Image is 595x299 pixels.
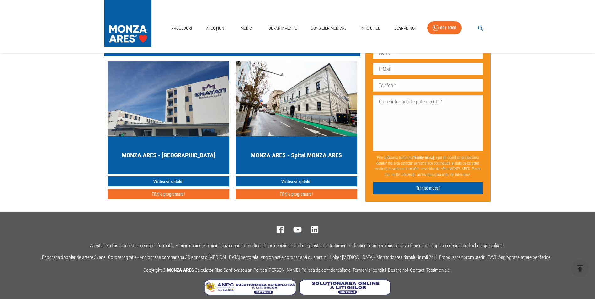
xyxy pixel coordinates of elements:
[353,267,386,273] a: Termeni si conditii
[122,151,215,160] h5: MONZA ARES - [GEOGRAPHIC_DATA]
[42,254,105,260] a: Ecografia doppler de artere / vene
[373,182,483,194] button: Trimite mesaj
[440,24,456,32] div: 031 9300
[108,189,229,199] button: Fă-ți o programare!
[195,267,252,273] a: Calculator Risc Cardiovascular
[236,176,357,187] a: Vizitează spitalul
[169,22,194,35] a: Proceduri
[253,267,300,273] a: Politica [PERSON_NAME]
[388,267,408,273] a: Despre noi
[301,267,351,273] a: Politica de confidentialitate
[205,291,299,296] a: Soluționarea Alternativă a Litigiilor
[488,254,496,260] a: TAVI
[392,22,418,35] a: Despre Noi
[236,189,357,199] button: Fă-ți o programare!
[167,267,194,273] span: MONZA ARES
[108,176,229,187] a: Vizitează spitalul
[251,151,342,160] h5: MONZA ARES - Spital MONZA ARES
[236,61,357,174] a: MONZA ARES - Spital MONZA ARES
[427,21,462,35] a: 031 9300
[108,61,229,136] img: MONZA ARES Bucuresti
[90,243,505,249] p: Acest site a fost conceput cu scop informativ. El nu inlocuieste in niciun caz consultul medical....
[498,254,550,260] a: Angiografie artere periferice
[108,254,258,260] a: Coronarografie - Angiografie coronariana / Diagnostic [MEDICAL_DATA] pectorala
[236,61,357,136] img: MONZA ARES Cluj-Napoca
[261,254,327,260] a: Angioplastie coronariană cu stenturi
[299,291,391,296] a: Soluționarea online a litigiilor
[426,267,450,273] a: Testimoniale
[413,155,434,160] b: Trimite mesaj
[237,22,257,35] a: Medici
[205,280,296,295] img: Soluționarea Alternativă a Litigiilor
[358,22,383,35] a: Info Utile
[410,267,424,273] a: Contact
[108,61,229,174] a: MONZA ARES - [GEOGRAPHIC_DATA]
[571,260,589,277] button: delete
[266,22,300,35] a: Departamente
[204,22,228,35] a: Afecțiuni
[308,22,349,35] a: Consilier Medical
[143,266,452,275] p: Copyright ©
[439,254,485,260] a: Embolizare fibrom uterin
[373,152,483,180] p: Prin apăsarea butonului , sunt de acord cu prelucrarea datelor mele cu caracter personal (ce pot ...
[299,280,391,295] img: Soluționarea online a litigiilor
[330,254,437,260] a: Holter [MEDICAL_DATA] - Monitorizarea ritmului inimii 24H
